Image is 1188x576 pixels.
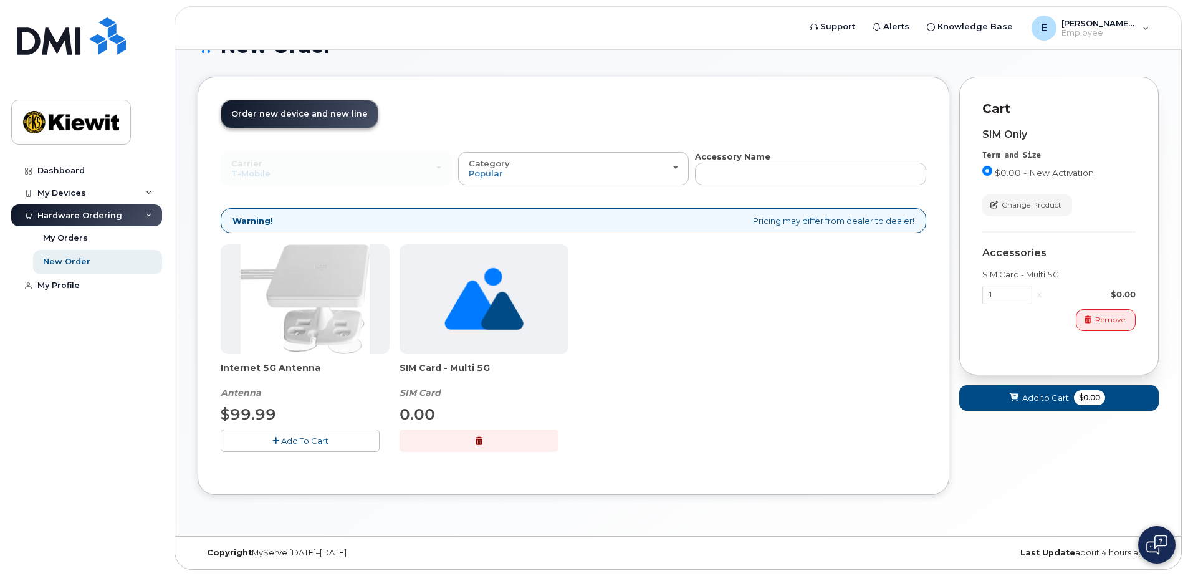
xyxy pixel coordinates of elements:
[982,194,1072,216] button: Change Product
[444,244,524,354] img: no_image_found-2caef05468ed5679b831cfe6fc140e25e0c280774317ffc20a367ab7fd17291e.png
[207,548,252,557] strong: Copyright
[221,405,276,423] span: $99.99
[1095,314,1125,325] span: Remove
[1020,548,1075,557] strong: Last Update
[1061,18,1136,28] span: [PERSON_NAME].[PERSON_NAME]
[982,129,1136,140] div: SIM Only
[1022,392,1069,404] span: Add to Cart
[232,215,273,227] strong: Warning!
[281,436,328,446] span: Add To Cart
[221,387,261,398] em: Antenna
[221,362,390,399] div: Internet 5G Antenna
[1002,199,1061,211] span: Change Product
[1076,309,1136,331] button: Remove
[838,548,1159,558] div: about 4 hours ago
[982,247,1136,259] div: Accessories
[982,100,1136,118] p: Cart
[1041,21,1047,36] span: E
[959,385,1159,411] button: Add to Cart $0.00
[198,548,518,558] div: MyServe [DATE]–[DATE]
[801,14,864,39] a: Support
[1032,289,1047,300] div: x
[1146,535,1167,555] img: Open chat
[469,168,503,178] span: Popular
[982,150,1136,161] div: Term and Size
[221,362,390,386] span: Internet 5G Antenna
[982,269,1136,281] div: SIM Card - Multi 5G
[982,166,992,176] input: $0.00 - New Activation
[1047,289,1136,300] div: $0.00
[400,362,568,386] span: SIM Card - Multi 5G
[1074,390,1105,405] span: $0.00
[231,109,368,118] span: Order new device and new line
[458,152,689,185] button: Category Popular
[864,14,918,39] a: Alerts
[937,21,1013,33] span: Knowledge Base
[400,387,441,398] em: SIM Card
[918,14,1022,39] a: Knowledge Base
[1061,28,1136,38] span: Employee
[820,21,855,33] span: Support
[1023,16,1158,41] div: Emanuel.Robles
[221,430,380,451] button: Add To Cart
[469,158,510,168] span: Category
[400,405,435,423] span: 0.00
[400,362,568,399] div: SIM Card - Multi 5G
[883,21,909,33] span: Alerts
[995,168,1094,178] span: $0.00 - New Activation
[221,208,926,234] div: Pricing may differ from dealer to dealer!
[695,151,770,161] strong: Accessory Name
[241,244,370,354] img: TMobile_5G_Ant.png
